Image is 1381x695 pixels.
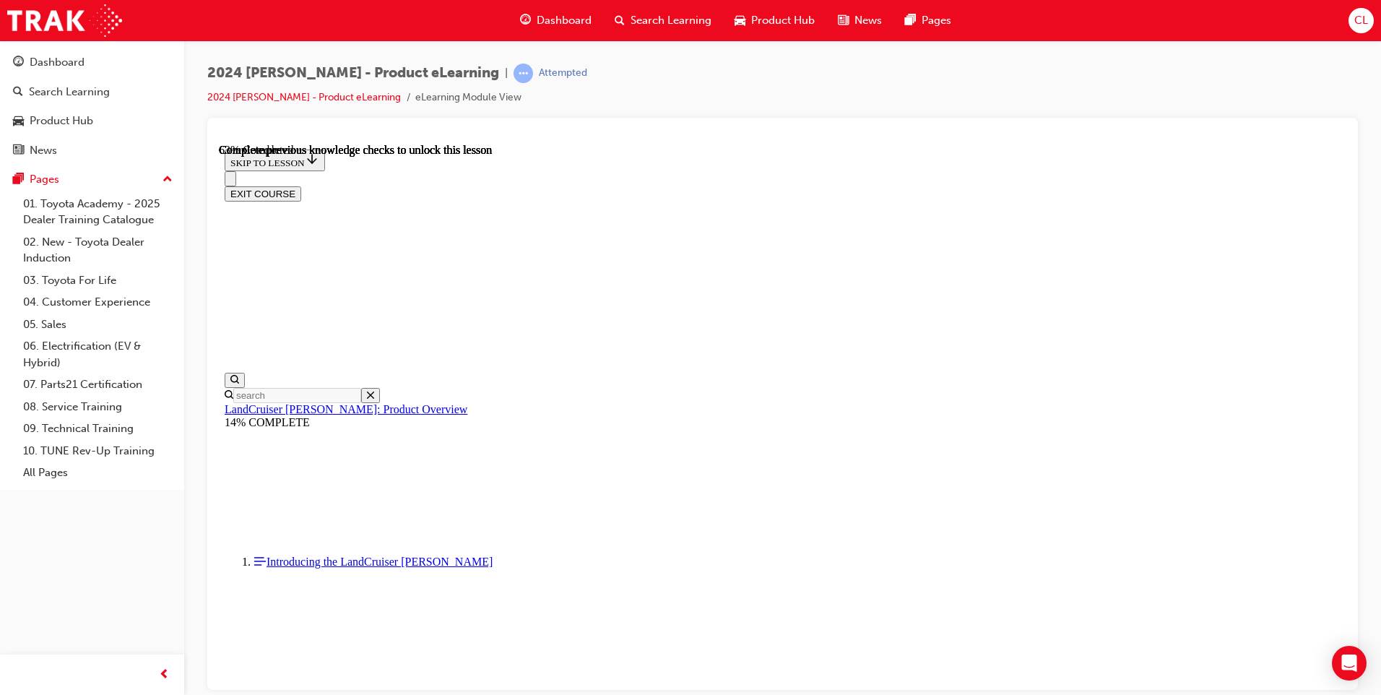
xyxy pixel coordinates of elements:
div: Attempted [539,66,587,80]
span: CL [1354,12,1368,29]
a: Search Learning [6,79,178,105]
span: 2024 [PERSON_NAME] - Product eLearning [207,65,499,82]
a: pages-iconPages [893,6,963,35]
span: Dashboard [537,12,592,29]
a: 09. Technical Training [17,418,178,440]
span: Product Hub [751,12,815,29]
button: Pages [6,166,178,193]
button: CL [1348,8,1374,33]
a: 05. Sales [17,314,178,336]
span: guage-icon [520,12,531,30]
div: Open Intercom Messenger [1332,646,1367,681]
div: Product Hub [30,113,93,129]
li: eLearning Module View [415,90,521,106]
a: Product Hub [6,108,178,134]
span: news-icon [838,12,849,30]
a: 10. TUNE Rev-Up Training [17,440,178,462]
div: 14% COMPLETE [6,272,1122,285]
a: News [6,137,178,164]
span: car-icon [735,12,745,30]
span: news-icon [13,144,24,157]
span: search-icon [615,12,625,30]
a: 04. Customer Experience [17,291,178,314]
a: 07. Parts21 Certification [17,374,178,396]
span: car-icon [13,115,24,128]
span: search-icon [13,86,23,99]
button: EXIT COURSE [6,43,82,58]
a: news-iconNews [826,6,893,35]
div: News [30,142,57,159]
span: | [505,65,508,82]
span: SKIP TO LESSON [12,14,100,25]
button: SKIP TO LESSON [6,6,106,27]
button: Close navigation menu [6,27,17,43]
div: Search Learning [29,84,110,100]
a: search-iconSearch Learning [603,6,723,35]
div: Dashboard [30,54,85,71]
input: Search [14,244,142,259]
button: Close search menu [142,244,161,259]
span: prev-icon [159,666,170,684]
a: guage-iconDashboard [508,6,603,35]
a: LandCruiser [PERSON_NAME]: Product Overview [6,259,248,272]
a: 03. Toyota For Life [17,269,178,292]
span: pages-icon [905,12,916,30]
span: Pages [922,12,951,29]
a: 08. Service Training [17,396,178,418]
button: DashboardSearch LearningProduct HubNews [6,46,178,166]
span: pages-icon [13,173,24,186]
a: All Pages [17,462,178,484]
span: Search Learning [631,12,711,29]
a: 02. New - Toyota Dealer Induction [17,231,178,269]
div: Pages [30,171,59,188]
img: Trak [7,4,122,37]
button: Open search menu [6,229,26,244]
span: News [854,12,882,29]
a: Dashboard [6,49,178,76]
a: 01. Toyota Academy - 2025 Dealer Training Catalogue [17,193,178,231]
span: up-icon [163,170,173,189]
span: guage-icon [13,56,24,69]
a: car-iconProduct Hub [723,6,826,35]
span: learningRecordVerb_ATTEMPT-icon [514,64,533,83]
a: 2024 [PERSON_NAME] - Product eLearning [207,91,401,103]
a: 06. Electrification (EV & Hybrid) [17,335,178,374]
